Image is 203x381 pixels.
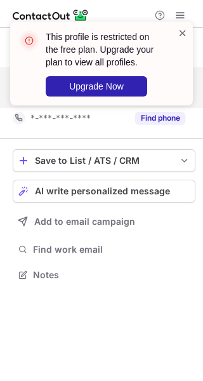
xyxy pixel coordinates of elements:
button: Upgrade Now [46,76,147,97]
img: error [19,30,39,51]
button: save-profile-one-click [13,149,195,172]
span: Find work email [33,244,190,255]
span: Notes [33,269,190,281]
button: AI write personalized message [13,180,195,203]
span: Add to email campaign [34,217,135,227]
button: Add to email campaign [13,210,195,233]
button: Notes [13,266,195,284]
img: ContactOut v5.3.10 [13,8,89,23]
button: Find work email [13,241,195,258]
div: Save to List / ATS / CRM [35,156,173,166]
span: AI write personalized message [35,186,170,196]
header: This profile is restricted on the free plan. Upgrade your plan to view all profiles. [46,30,162,69]
span: Upgrade Now [69,81,124,91]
